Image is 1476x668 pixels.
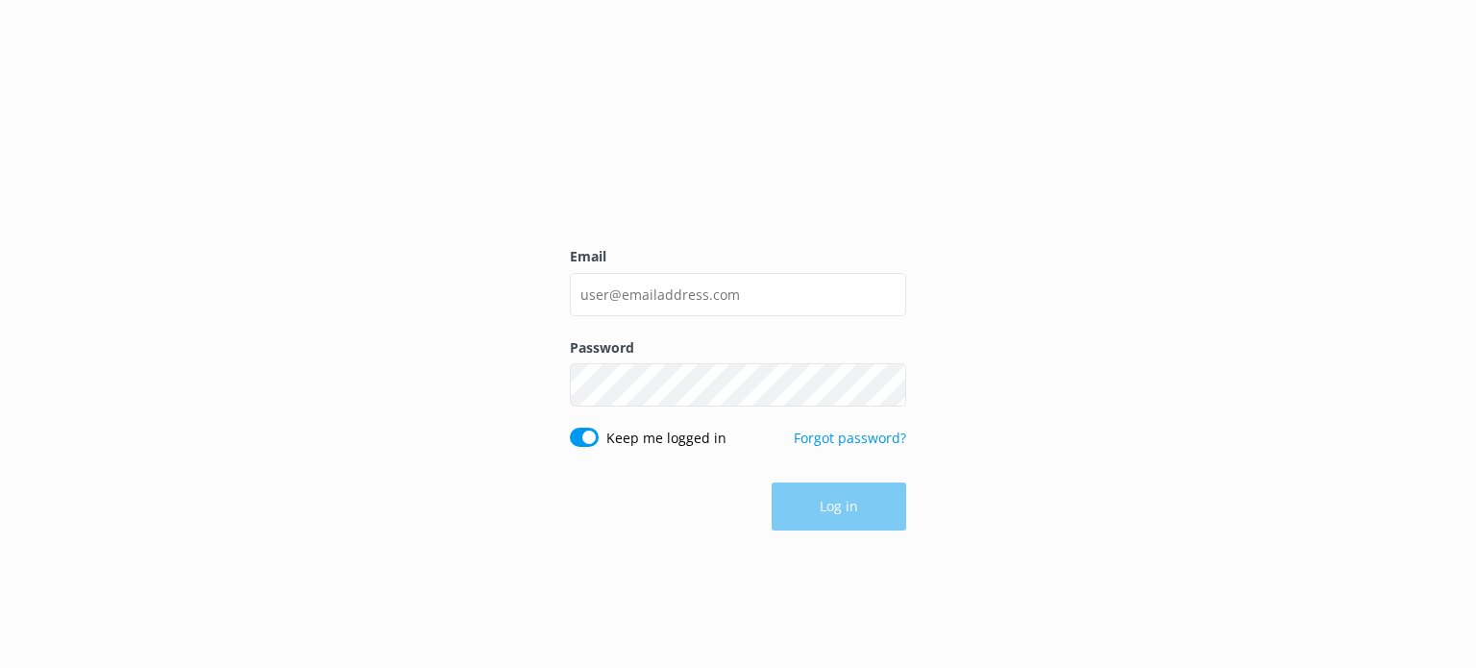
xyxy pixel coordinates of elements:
[606,428,726,449] label: Keep me logged in
[570,273,906,316] input: user@emailaddress.com
[868,366,906,405] button: Show password
[794,429,906,447] a: Forgot password?
[570,337,906,359] label: Password
[570,246,906,267] label: Email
